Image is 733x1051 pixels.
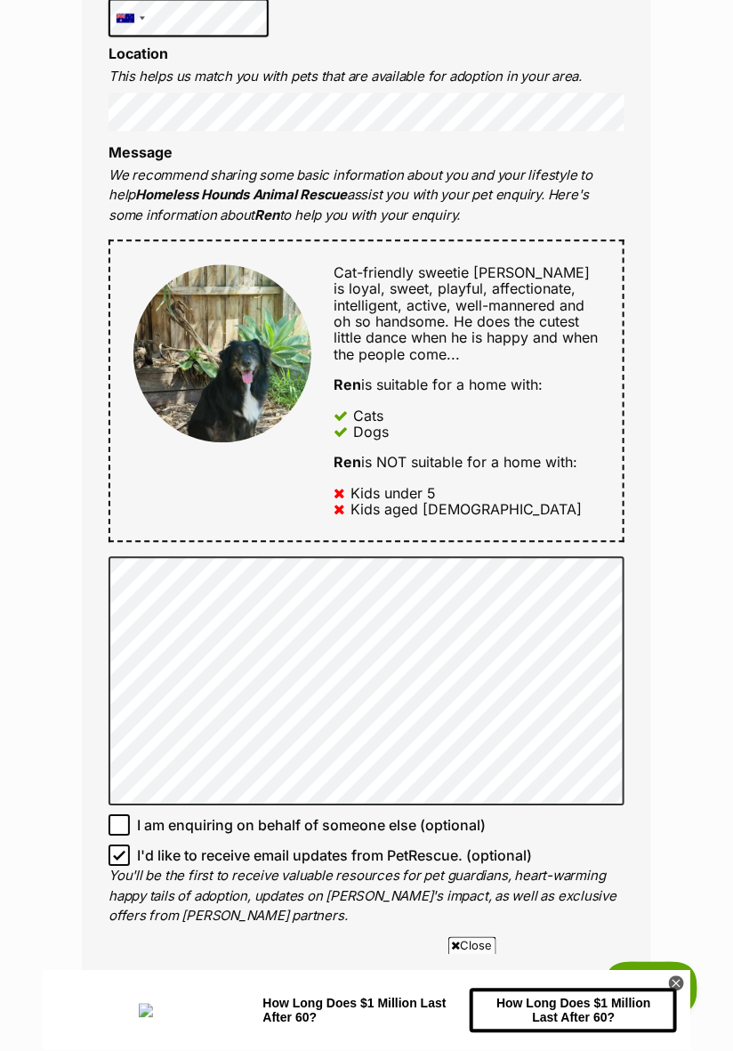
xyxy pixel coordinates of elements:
span: Close [448,937,496,955]
div: Cats [354,408,384,424]
strong: Ren [254,207,278,224]
div: Dogs [354,424,390,441]
span: [PERSON_NAME] is loyal, sweet, playful, affectionate, intelligent, active, well-mannered and oh s... [334,264,598,364]
strong: Homeless Hounds Animal Rescue [135,187,347,204]
iframe: Help Scout Beacon - Open [605,962,697,1015]
img: Ren [133,265,311,443]
div: is suitable for a home with: [334,377,600,393]
span: Cat-friendly sweetie [334,264,469,282]
span: I am enquiring on behalf of someone else (optional) [137,815,486,837]
p: You'll be the first to receive valuable resources for pet guardians, heart-warming happy tails of... [109,867,624,927]
p: This helps us match you with pets that are available for adoption in your area. [109,68,624,88]
span: I'd like to receive email updates from PetRescue. (optional) [137,845,532,867]
button: How Long Does $1 Million Last After 60? [427,18,634,61]
div: is NOT suitable for a home with: [334,455,600,471]
strong: Ren [334,376,361,394]
iframe: Advertisement [43,962,690,1042]
label: Location [109,45,168,63]
div: Kids aged [DEMOGRAPHIC_DATA] [351,502,583,518]
label: Message [109,144,173,162]
div: Kids under 5 [351,486,437,502]
div: How Long Does $1 Million Last After 60? [221,26,428,54]
strong: Ren [334,454,361,472]
p: We recommend sharing some basic information about you and your lifestyle to help assist you with ... [109,166,624,227]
